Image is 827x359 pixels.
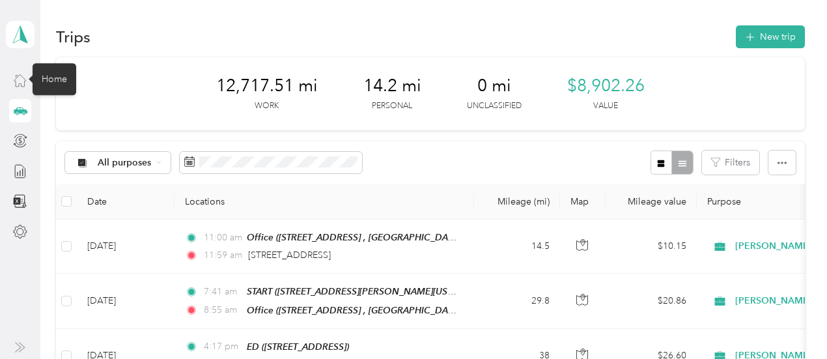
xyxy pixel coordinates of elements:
p: Value [593,100,618,112]
span: 14.2 mi [363,76,421,96]
span: 4:17 pm [204,339,241,354]
th: Mileage value [606,184,697,220]
span: 0 mi [477,76,511,96]
span: [STREET_ADDRESS] [248,250,331,261]
span: START ([STREET_ADDRESS][PERSON_NAME][US_STATE]) [247,286,481,297]
td: 14.5 [474,220,560,274]
th: Mileage (mi) [474,184,560,220]
th: Date [77,184,175,220]
span: 11:59 am [204,248,242,263]
span: Office ([STREET_ADDRESS] , [GEOGRAPHIC_DATA], [GEOGRAPHIC_DATA]) [247,305,559,316]
td: [DATE] [77,274,175,328]
span: 12,717.51 mi [216,76,318,96]
button: New trip [736,25,805,48]
button: Filters [702,151,759,175]
th: Map [560,184,606,220]
span: $8,902.26 [567,76,645,96]
span: 7:41 am [204,285,241,299]
h1: Trips [56,30,91,44]
td: [DATE] [77,220,175,274]
th: Locations [175,184,474,220]
td: 29.8 [474,274,560,328]
p: Personal [372,100,412,112]
p: Work [255,100,279,112]
iframe: Everlance-gr Chat Button Frame [754,286,827,359]
span: ED ([STREET_ADDRESS]) [247,341,349,352]
span: All purposes [98,158,152,167]
span: Office ([STREET_ADDRESS] , [GEOGRAPHIC_DATA], [GEOGRAPHIC_DATA]) [247,232,559,243]
p: Unclassified [467,100,522,112]
td: $20.86 [606,274,697,328]
span: 11:00 am [204,231,241,245]
div: Home [33,63,76,95]
span: 8:55 am [204,303,241,317]
td: $10.15 [606,220,697,274]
